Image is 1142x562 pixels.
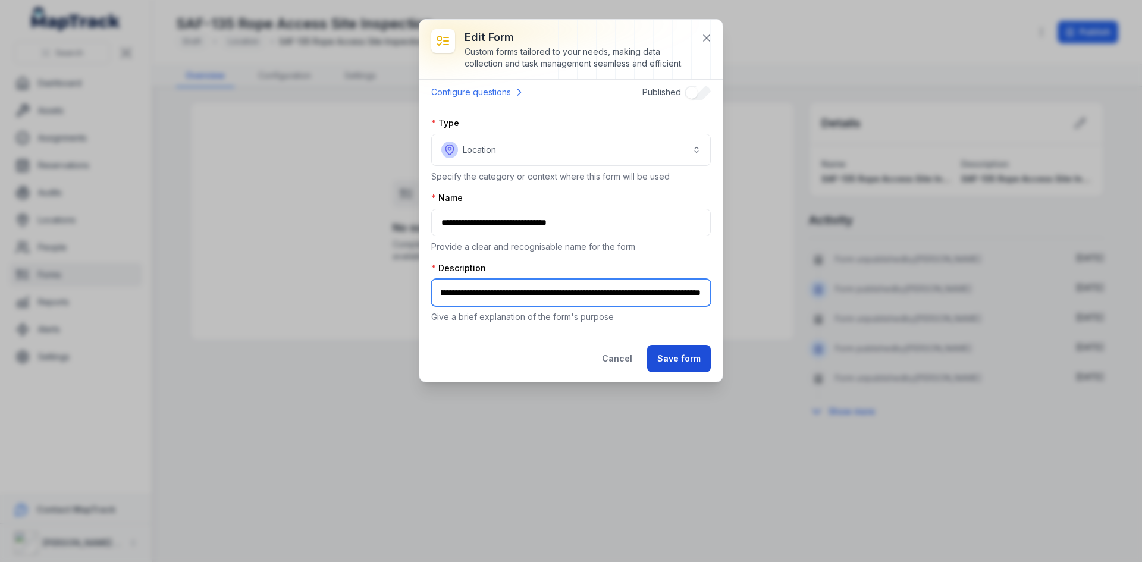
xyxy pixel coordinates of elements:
p: Provide a clear and recognisable name for the form [431,241,711,253]
a: Configure questions [431,84,525,100]
div: Custom forms tailored to your needs, making data collection and task management seamless and effi... [465,46,692,70]
p: Give a brief explanation of the form's purpose [431,311,711,323]
button: Location [431,134,711,166]
p: Specify the category or context where this form will be used [431,171,711,183]
button: Save form [647,345,711,372]
button: Cancel [592,345,642,372]
h3: Edit form [465,29,692,46]
label: Name [431,192,463,204]
label: Type [431,117,459,129]
label: Description [431,262,486,274]
span: Published [642,87,681,97]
